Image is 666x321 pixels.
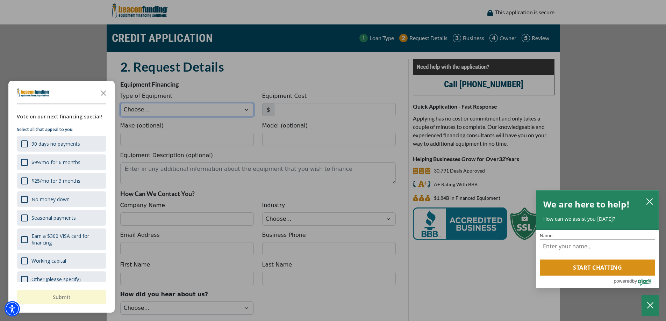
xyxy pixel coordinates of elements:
div: $25/mo for 3 months [17,173,106,189]
div: Seasonal payments [31,214,76,221]
div: $25/mo for 3 months [31,177,80,184]
div: Accessibility Menu [5,301,20,316]
div: Other (please specify) [17,271,106,287]
button: close chatbox [644,196,655,206]
div: Earn a $300 VISA card for financing [17,228,106,250]
span: powered [614,277,632,285]
input: Name [540,239,655,253]
h2: We are here to help! [543,197,630,211]
div: $99/mo for 6 months [31,159,80,166]
div: Working capital [17,253,106,269]
a: Powered by Olark [614,276,659,288]
div: 90 days no payments [17,136,106,152]
label: Name [540,233,655,238]
div: Working capital [31,257,66,264]
div: Vote on our next financing special! [17,113,106,121]
button: Submit [17,290,106,304]
div: olark chatbox [536,190,659,289]
div: No money down [17,191,106,207]
span: by [632,277,637,285]
div: $99/mo for 6 months [17,154,106,170]
div: Earn a $300 VISA card for financing [31,233,102,246]
div: No money down [31,196,70,203]
p: How can we assist you [DATE]? [543,216,652,222]
div: 90 days no payments [31,140,80,147]
button: Close Chatbox [642,295,659,316]
div: Seasonal payments [17,210,106,226]
img: Company logo [17,88,50,97]
div: Other (please specify) [31,276,81,283]
button: Start chatting [540,260,655,276]
div: Survey [8,81,115,313]
p: Select all that appeal to you: [17,126,106,133]
button: Close the survey [96,86,110,100]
